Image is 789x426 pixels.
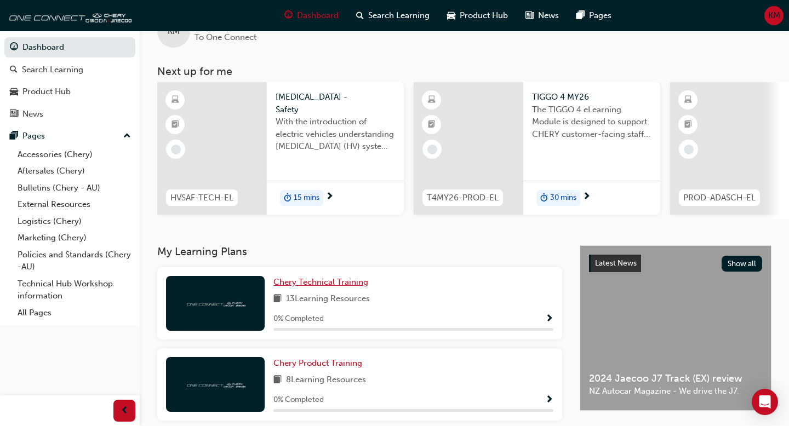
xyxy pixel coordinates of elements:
[4,126,135,146] button: Pages
[532,91,651,103] span: TIGGO 4 MY26
[683,192,756,204] span: PROD-ADASCH-EL
[768,9,780,22] span: KM
[276,4,347,27] a: guage-iconDashboard
[297,9,339,22] span: Dashboard
[356,9,364,22] span: search-icon
[540,191,548,205] span: duration-icon
[545,312,553,326] button: Show Progress
[22,130,45,142] div: Pages
[368,9,430,22] span: Search Learning
[13,304,135,321] a: All Pages
[589,9,611,22] span: Pages
[13,196,135,213] a: External Resources
[273,292,282,306] span: book-icon
[447,9,455,22] span: car-icon
[589,255,762,272] a: Latest NewsShow all
[273,313,324,325] span: 0 % Completed
[13,213,135,230] a: Logistics (Chery)
[10,43,18,53] span: guage-icon
[517,4,568,27] a: news-iconNews
[10,131,18,141] span: pages-icon
[276,116,395,153] span: With the introduction of electric vehicles understanding [MEDICAL_DATA] (HV) systems is critical ...
[286,373,366,387] span: 8 Learning Resources
[168,25,180,38] span: KM
[532,103,651,141] span: The TIGGO 4 eLearning Module is designed to support CHERY customer-facing staff with the product ...
[595,258,637,268] span: Latest News
[22,85,71,98] div: Product Hub
[4,35,135,126] button: DashboardSearch LearningProduct HubNews
[325,192,334,202] span: next-icon
[170,192,233,204] span: HVSAF-TECH-EL
[427,145,437,154] span: learningRecordVerb_NONE-icon
[273,357,367,370] a: Chery Product Training
[22,64,83,76] div: Search Learning
[538,9,559,22] span: News
[580,245,771,411] a: Latest NewsShow all2024 Jaecoo J7 Track (EX) reviewNZ Autocar Magazine - We drive the J7.
[722,256,763,272] button: Show all
[185,298,245,308] img: oneconnect
[545,314,553,324] span: Show Progress
[347,4,438,27] a: search-iconSearch Learning
[582,192,591,202] span: next-icon
[140,65,789,78] h3: Next up for me
[589,385,762,398] span: NZ Autocar Magazine - We drive the J7.
[764,6,784,25] button: KM
[4,82,135,102] a: Product Hub
[752,389,778,415] div: Open Intercom Messenger
[460,9,508,22] span: Product Hub
[5,4,131,26] img: oneconnect
[414,82,660,215] a: T4MY26-PROD-ELTIGGO 4 MY26The TIGGO 4 eLearning Module is designed to support CHERY customer-faci...
[294,192,319,204] span: 15 mins
[157,82,404,215] a: HVSAF-TECH-EL[MEDICAL_DATA] - SafetyWith the introduction of electric vehicles understanding [MED...
[273,373,282,387] span: book-icon
[171,145,181,154] span: learningRecordVerb_NONE-icon
[13,275,135,304] a: Technical Hub Workshop information
[276,91,395,116] span: [MEDICAL_DATA] - Safety
[10,87,18,97] span: car-icon
[4,104,135,124] a: News
[525,9,534,22] span: news-icon
[438,4,517,27] a: car-iconProduct Hub
[273,277,368,287] span: Chery Technical Training
[576,9,585,22] span: pages-icon
[4,60,135,80] a: Search Learning
[273,394,324,406] span: 0 % Completed
[13,163,135,180] a: Aftersales (Chery)
[195,32,256,42] span: To One Connect
[545,395,553,405] span: Show Progress
[273,358,362,368] span: Chery Product Training
[185,379,245,389] img: oneconnect
[13,146,135,163] a: Accessories (Chery)
[589,372,762,385] span: 2024 Jaecoo J7 Track (EX) review
[568,4,620,27] a: pages-iconPages
[284,191,291,205] span: duration-icon
[284,9,293,22] span: guage-icon
[171,93,179,107] span: learningResourceType_ELEARNING-icon
[123,129,131,143] span: up-icon
[428,93,436,107] span: learningResourceType_ELEARNING-icon
[428,118,436,132] span: booktick-icon
[22,108,43,120] div: News
[13,229,135,246] a: Marketing (Chery)
[684,118,692,132] span: booktick-icon
[10,65,18,75] span: search-icon
[157,245,562,258] h3: My Learning Plans
[171,118,179,132] span: booktick-icon
[684,93,692,107] span: learningResourceType_ELEARNING-icon
[545,393,553,407] button: Show Progress
[4,37,135,57] a: Dashboard
[684,145,694,154] span: learningRecordVerb_NONE-icon
[121,404,129,418] span: prev-icon
[550,192,576,204] span: 30 mins
[286,292,370,306] span: 13 Learning Resources
[10,110,18,119] span: news-icon
[273,276,373,289] a: Chery Technical Training
[13,180,135,197] a: Bulletins (Chery - AU)
[13,246,135,275] a: Policies and Standards (Chery -AU)
[427,192,499,204] span: T4MY26-PROD-EL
